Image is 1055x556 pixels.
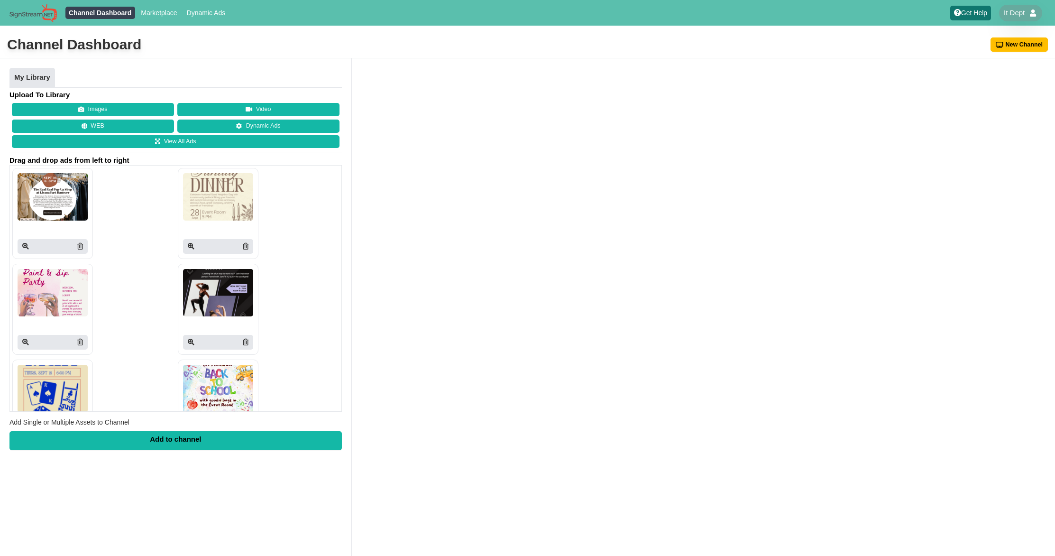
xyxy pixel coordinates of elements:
[9,418,129,426] span: Add Single or Multiple Assets to Channel
[18,173,88,221] img: P250x250 image processing20250811 663185 poymtp
[18,269,88,316] img: P250x250 image processing20250811 663185 4w9wit
[9,68,55,88] a: My Library
[177,120,339,133] a: Dynamic Ads
[950,6,991,20] a: Get Help
[65,7,135,19] a: Channel Dashboard
[12,135,339,148] a: View All Ads
[9,4,57,22] img: Sign Stream.NET
[138,7,181,19] a: Marketplace
[177,103,339,116] button: Video
[183,365,253,412] img: P250x250 image processing20250811 663185 yium
[9,431,342,450] div: Add to channel
[991,37,1048,52] button: New Channel
[1004,8,1025,18] span: It Dept
[183,7,229,19] a: Dynamic Ads
[18,365,88,412] img: P250x250 image processing20250811 663185 p64mb2
[183,173,253,221] img: P250x250 image processing20250811 663185 16doe69
[9,90,342,100] h4: Upload To Library
[12,103,174,116] button: Images
[183,269,253,316] img: P250x250 image processing20250811 663185 1vekjil
[7,35,141,54] div: Channel Dashboard
[12,120,174,133] button: WEB
[9,156,342,165] span: Drag and drop ads from left to right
